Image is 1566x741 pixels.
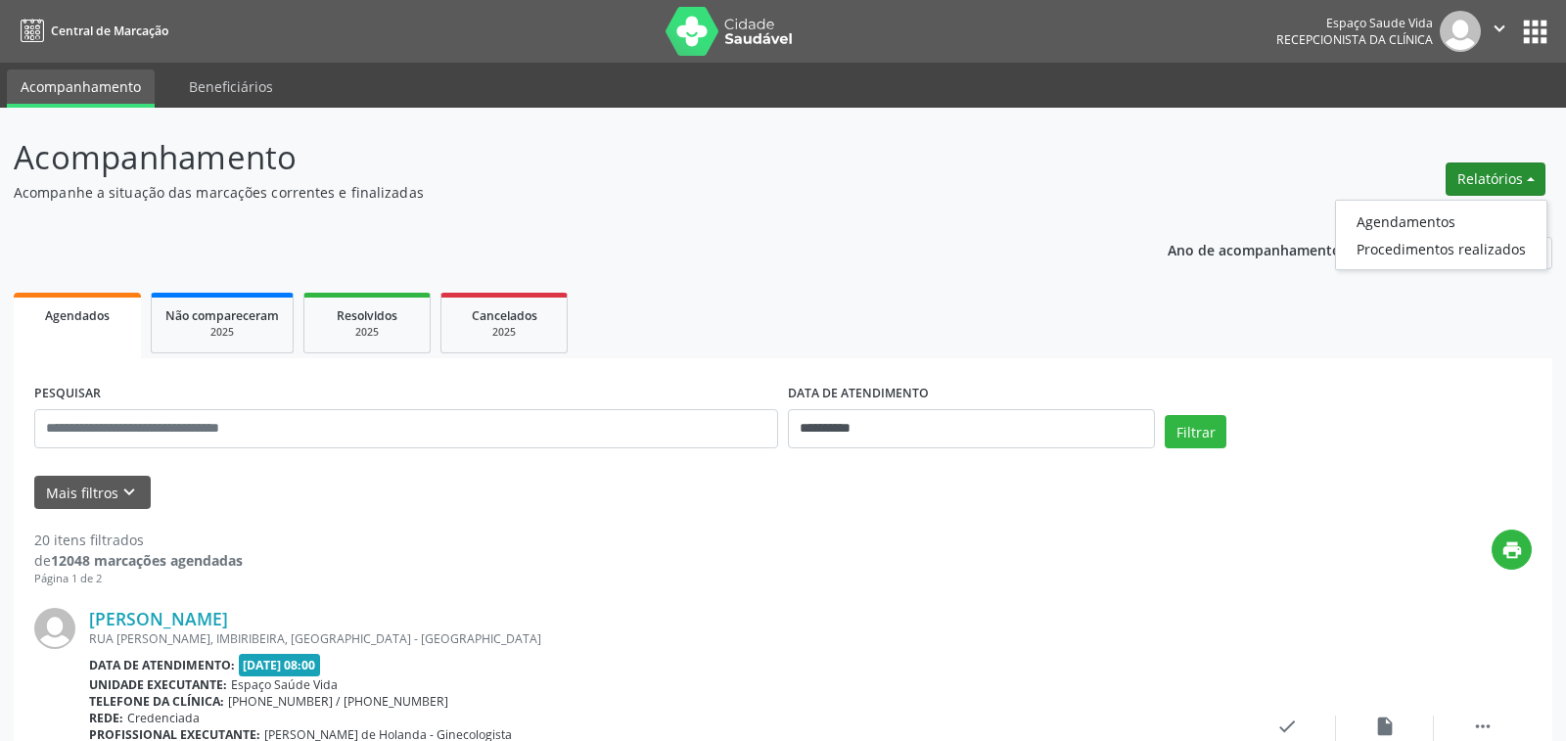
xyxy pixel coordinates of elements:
[89,693,224,710] b: Telefone da clínica:
[1276,716,1298,737] i: check
[1336,235,1546,262] a: Procedimentos realizados
[89,608,228,629] a: [PERSON_NAME]
[51,23,168,39] span: Central de Marcação
[1440,11,1481,52] img: img
[1472,716,1494,737] i: 
[34,530,243,550] div: 20 itens filtrados
[89,676,227,693] b: Unidade executante:
[1276,31,1433,48] span: Recepcionista da clínica
[14,133,1090,182] p: Acompanhamento
[337,307,397,324] span: Resolvidos
[14,15,168,47] a: Central de Marcação
[1276,15,1433,31] div: Espaço Saude Vida
[89,630,1238,647] div: RUA [PERSON_NAME], IMBIRIBEIRA, [GEOGRAPHIC_DATA] - [GEOGRAPHIC_DATA]
[788,379,929,409] label: DATA DE ATENDIMENTO
[1492,530,1532,570] button: print
[175,69,287,104] a: Beneficiários
[239,654,321,676] span: [DATE] 08:00
[1446,162,1545,196] button: Relatórios
[318,325,416,340] div: 2025
[118,482,140,503] i: keyboard_arrow_down
[455,325,553,340] div: 2025
[51,551,243,570] strong: 12048 marcações agendadas
[34,379,101,409] label: PESQUISAR
[231,676,338,693] span: Espaço Saúde Vida
[165,325,279,340] div: 2025
[1501,539,1523,561] i: print
[89,710,123,726] b: Rede:
[7,69,155,108] a: Acompanhamento
[1165,415,1226,448] button: Filtrar
[89,657,235,673] b: Data de atendimento:
[34,550,243,571] div: de
[14,182,1090,203] p: Acompanhe a situação das marcações correntes e finalizadas
[472,307,537,324] span: Cancelados
[165,307,279,324] span: Não compareceram
[1518,15,1552,49] button: apps
[1374,716,1396,737] i: insert_drive_file
[34,571,243,587] div: Página 1 de 2
[127,710,200,726] span: Credenciada
[34,608,75,649] img: img
[34,476,151,510] button: Mais filtroskeyboard_arrow_down
[1481,11,1518,52] button: 
[1336,208,1546,235] a: Agendamentos
[1168,237,1341,261] p: Ano de acompanhamento
[1335,200,1547,270] ul: Relatórios
[45,307,110,324] span: Agendados
[228,693,448,710] span: [PHONE_NUMBER] / [PHONE_NUMBER]
[1489,18,1510,39] i: 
